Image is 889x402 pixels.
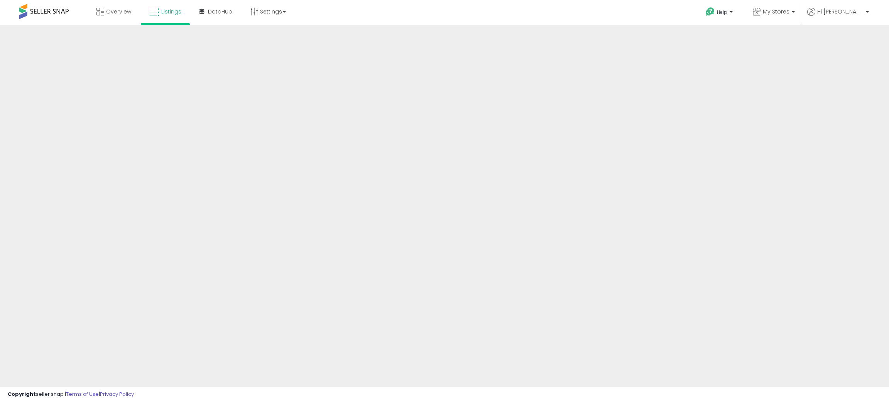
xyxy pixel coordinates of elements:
[700,1,740,25] a: Help
[763,8,789,15] span: My Stores
[705,7,715,17] i: Get Help
[817,8,864,15] span: Hi [PERSON_NAME]
[717,9,727,15] span: Help
[106,8,131,15] span: Overview
[807,8,869,25] a: Hi [PERSON_NAME]
[161,8,181,15] span: Listings
[208,8,232,15] span: DataHub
